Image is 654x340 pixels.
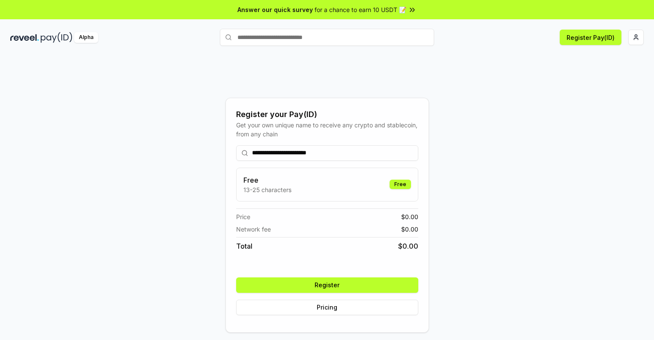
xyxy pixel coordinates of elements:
[236,108,418,120] div: Register your Pay(ID)
[236,300,418,315] button: Pricing
[236,241,252,251] span: Total
[401,212,418,221] span: $ 0.00
[315,5,406,14] span: for a chance to earn 10 USDT 📝
[398,241,418,251] span: $ 0.00
[390,180,411,189] div: Free
[401,225,418,234] span: $ 0.00
[243,175,291,185] h3: Free
[560,30,621,45] button: Register Pay(ID)
[236,277,418,293] button: Register
[41,32,72,43] img: pay_id
[243,185,291,194] p: 13-25 characters
[10,32,39,43] img: reveel_dark
[237,5,313,14] span: Answer our quick survey
[236,225,271,234] span: Network fee
[236,120,418,138] div: Get your own unique name to receive any crypto and stablecoin, from any chain
[74,32,98,43] div: Alpha
[236,212,250,221] span: Price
